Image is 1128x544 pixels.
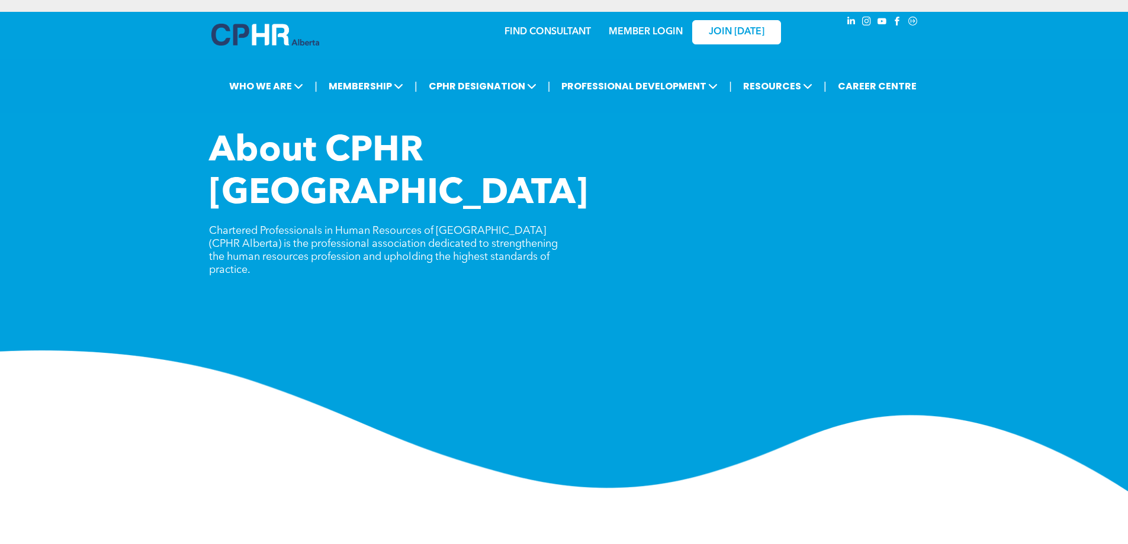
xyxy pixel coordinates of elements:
a: FIND CONSULTANT [504,27,591,37]
span: WHO WE ARE [226,75,307,97]
span: PROFESSIONAL DEVELOPMENT [558,75,721,97]
span: Chartered Professionals in Human Resources of [GEOGRAPHIC_DATA] (CPHR Alberta) is the professiona... [209,226,558,275]
li: | [414,74,417,98]
a: JOIN [DATE] [692,20,781,44]
li: | [824,74,827,98]
span: CPHR DESIGNATION [425,75,540,97]
a: facebook [891,15,904,31]
li: | [729,74,732,98]
a: instagram [860,15,873,31]
span: JOIN [DATE] [709,27,764,38]
span: About CPHR [GEOGRAPHIC_DATA] [209,134,588,212]
span: MEMBERSHIP [325,75,407,97]
img: A blue and white logo for cp alberta [211,24,319,46]
a: youtube [876,15,889,31]
a: MEMBER LOGIN [609,27,683,37]
span: RESOURCES [740,75,816,97]
a: linkedin [845,15,858,31]
li: | [314,74,317,98]
li: | [548,74,551,98]
a: CAREER CENTRE [834,75,920,97]
a: Social network [907,15,920,31]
